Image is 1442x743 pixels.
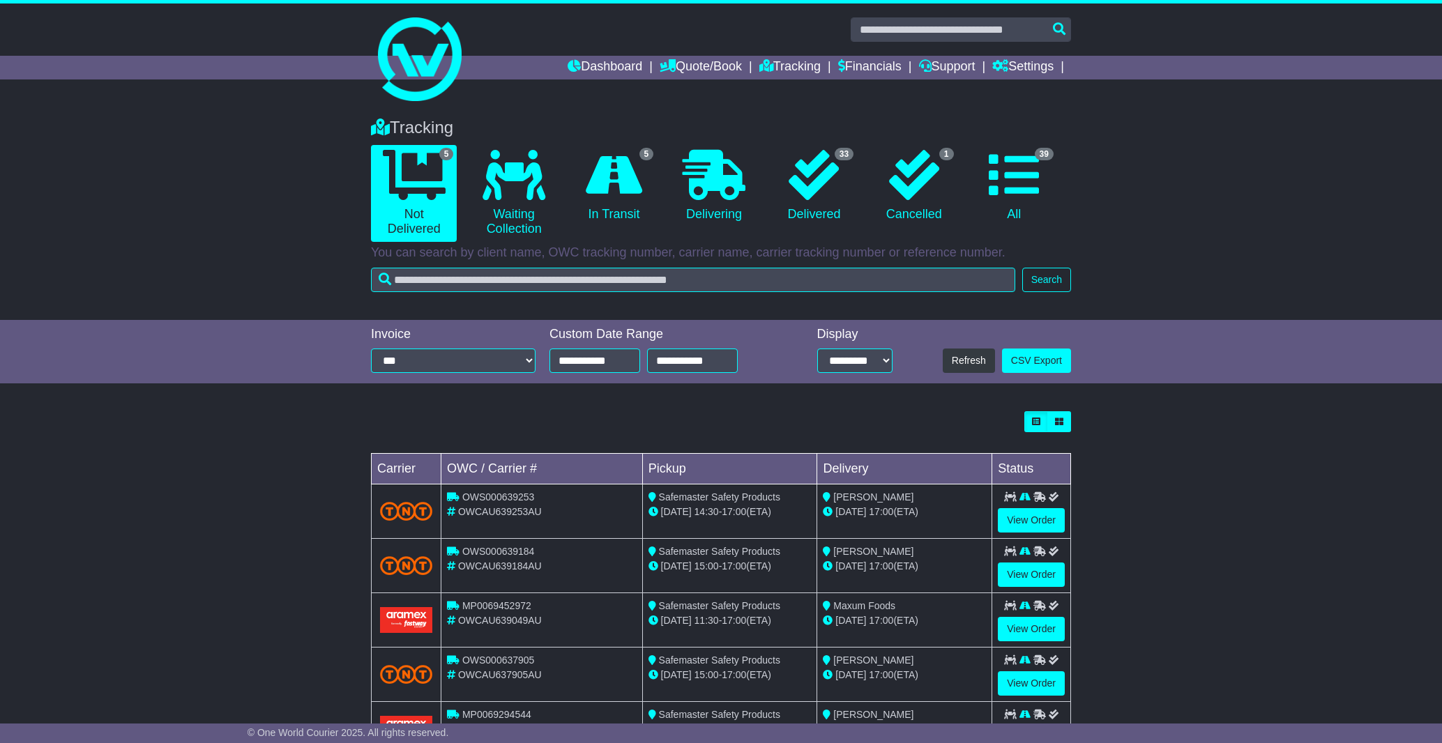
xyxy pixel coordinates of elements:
[659,654,780,666] span: Safemaster Safety Products
[823,613,986,628] div: (ETA)
[458,669,542,680] span: OWCAU637905AU
[823,668,986,682] div: (ETA)
[372,454,441,484] td: Carrier
[659,600,780,611] span: Safemaster Safety Products
[759,56,821,79] a: Tracking
[939,148,954,160] span: 1
[380,716,432,742] img: Aramex.png
[659,491,780,503] span: Safemaster Safety Products
[661,506,692,517] span: [DATE]
[771,145,857,227] a: 33 Delivered
[695,615,719,626] span: 11:30
[661,669,692,680] span: [DATE]
[471,145,556,242] a: Waiting Collection
[695,560,719,572] span: 15:00
[371,145,457,242] a: 5 Not Delivered
[648,668,812,682] div: - (ETA)
[661,615,692,626] span: [DATE]
[823,505,986,519] div: (ETA)
[722,615,746,626] span: 17:00
[1035,148,1054,160] span: 39
[838,56,902,79] a: Financials
[919,56,976,79] a: Support
[869,506,893,517] span: 17:00
[992,56,1054,79] a: Settings
[458,615,542,626] span: OWCAU639049AU
[549,327,773,342] div: Custom Date Range
[458,560,542,572] span: OWCAU639184AU
[642,454,817,484] td: Pickup
[671,145,757,227] a: Delivering
[833,491,913,503] span: [PERSON_NAME]
[380,556,432,575] img: TNT_Domestic.png
[659,546,780,557] span: Safemaster Safety Products
[1002,348,1071,373] a: CSV Export
[695,669,719,680] span: 15:00
[835,615,866,626] span: [DATE]
[639,148,654,160] span: 5
[823,559,986,574] div: (ETA)
[364,118,1078,138] div: Tracking
[871,145,957,227] a: 1 Cancelled
[462,546,535,557] span: OWS000639184
[458,506,542,517] span: OWCAU639253AU
[1022,268,1071,292] button: Search
[998,562,1065,587] a: View Order
[648,613,812,628] div: - (ETA)
[571,145,657,227] a: 5 In Transit
[722,560,746,572] span: 17:00
[835,148,853,160] span: 33
[817,327,893,342] div: Display
[659,709,780,720] span: Safemaster Safety Products
[835,506,866,517] span: [DATE]
[835,669,866,680] span: [DATE]
[695,506,719,517] span: 14:30
[462,600,531,611] span: MP0069452972
[648,505,812,519] div: - (ETA)
[833,600,895,611] span: Maxum Foods
[371,245,1071,261] p: You can search by client name, OWC tracking number, carrier name, carrier tracking number or refe...
[998,508,1065,533] a: View Order
[722,669,746,680] span: 17:00
[998,671,1065,696] a: View Order
[439,148,454,160] span: 5
[371,327,536,342] div: Invoice
[462,491,535,503] span: OWS000639253
[817,454,992,484] td: Delivery
[660,56,742,79] a: Quote/Book
[462,709,531,720] span: MP0069294544
[462,654,535,666] span: OWS000637905
[998,617,1065,641] a: View Order
[661,560,692,572] span: [DATE]
[833,654,913,666] span: [PERSON_NAME]
[869,669,893,680] span: 17:00
[568,56,642,79] a: Dashboard
[833,546,913,557] span: [PERSON_NAME]
[835,560,866,572] span: [DATE]
[722,506,746,517] span: 17:00
[971,145,1057,227] a: 39 All
[441,454,643,484] td: OWC / Carrier #
[943,348,995,373] button: Refresh
[648,559,812,574] div: - (ETA)
[248,727,449,738] span: © One World Courier 2025. All rights reserved.
[869,615,893,626] span: 17:00
[992,454,1071,484] td: Status
[380,607,432,633] img: Aramex.png
[380,665,432,684] img: TNT_Domestic.png
[869,560,893,572] span: 17:00
[823,722,986,737] div: (ETA)
[833,709,913,720] span: [PERSON_NAME]
[380,502,432,521] img: TNT_Domestic.png
[648,722,812,737] div: - (ETA)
